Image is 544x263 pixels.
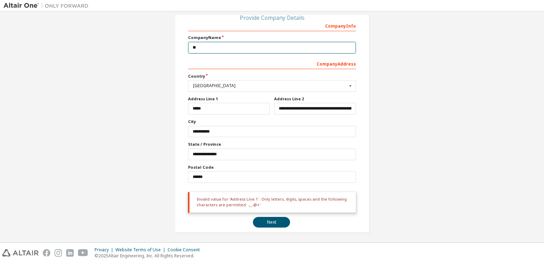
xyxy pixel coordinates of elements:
div: Privacy [95,247,115,253]
label: State / Province [188,141,356,147]
label: Address Line 2 [274,96,356,102]
label: Address Line 1 [188,96,270,102]
img: instagram.svg [55,249,62,257]
img: youtube.svg [78,249,88,257]
label: Postal Code [188,164,356,170]
div: Website Terms of Use [115,247,168,253]
img: linkedin.svg [66,249,74,257]
div: Invalid value for 'Address Line 1'. Only letters, digits, spaces and the following characters are... [188,192,356,213]
div: Provide Company Details [188,16,356,20]
label: City [188,119,356,124]
p: © 2025 Altair Engineering, Inc. All Rights Reserved. [95,253,204,259]
img: Altair One [4,2,92,9]
div: [GEOGRAPHIC_DATA] [193,84,347,88]
label: Company Name [188,35,356,40]
label: Country [188,73,356,79]
div: Company Address [188,58,356,69]
img: facebook.svg [43,249,50,257]
button: Next [253,217,290,228]
div: Cookie Consent [168,247,204,253]
div: Company Info [188,20,356,31]
img: altair_logo.svg [2,249,39,257]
